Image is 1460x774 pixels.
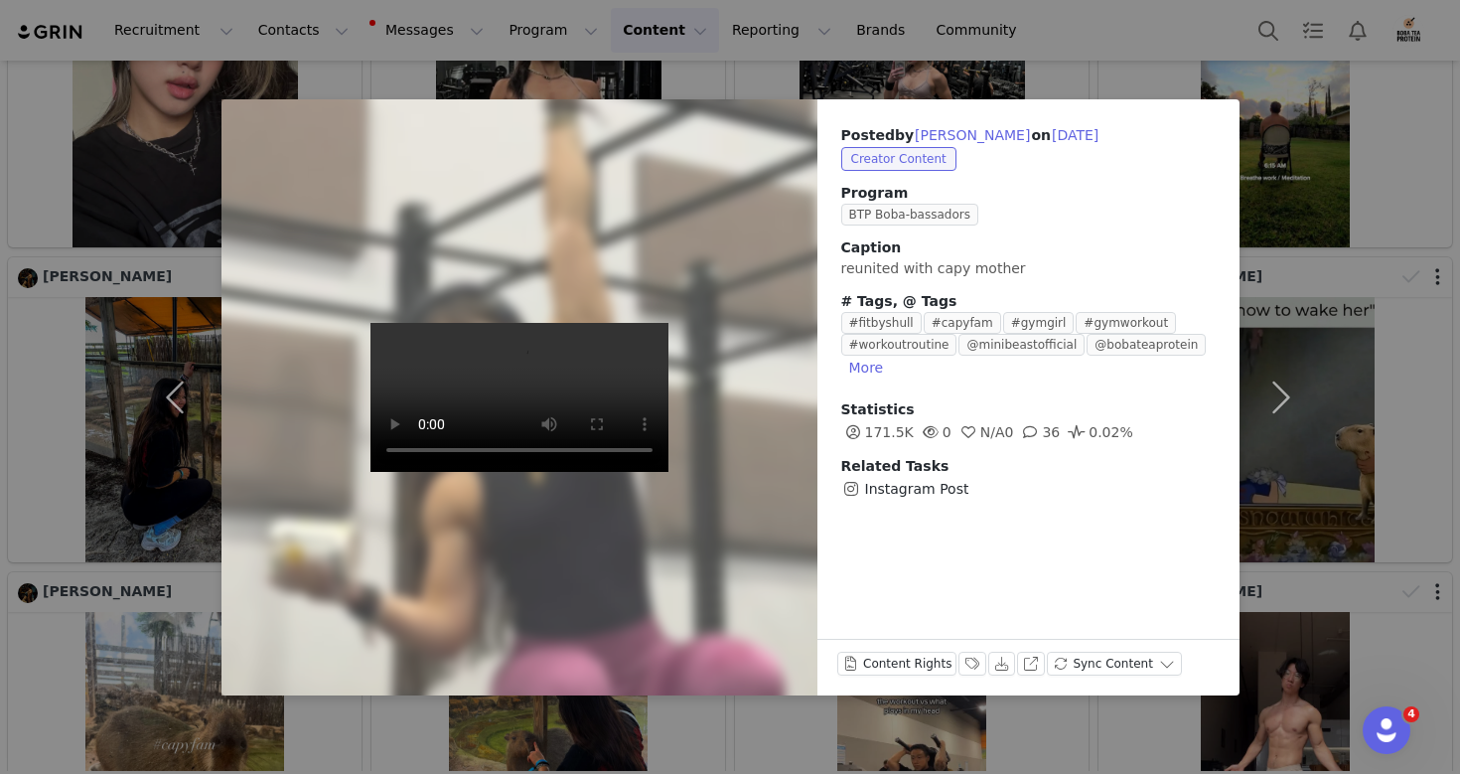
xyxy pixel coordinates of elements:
[919,424,951,440] span: 0
[1363,706,1410,754] iframe: Intercom live chat
[956,424,1014,440] span: 0
[837,652,957,676] button: Content Rights
[841,204,978,226] span: BTP Boba-bassadors
[841,127,1100,143] span: Posted on
[841,312,922,334] span: #fitbyshull
[895,127,1031,143] span: by
[841,424,914,440] span: 171.5K
[1047,652,1182,676] button: Sync Content
[841,206,986,222] a: BTP Boba-bassadors
[1403,706,1419,722] span: 4
[924,312,1001,334] span: #capyfam
[865,479,969,500] span: Instagram Post
[841,183,1216,204] span: Program
[841,239,902,255] span: Caption
[1065,424,1132,440] span: 0.02%
[841,260,1026,276] span: reunited with capy mother
[1076,312,1176,334] span: #gymworkout
[914,123,1031,147] button: [PERSON_NAME]
[1051,123,1099,147] button: [DATE]
[841,458,949,474] span: Related Tasks
[841,401,915,417] span: Statistics
[841,147,956,171] span: Creator Content
[1003,312,1075,334] span: #gymgirl
[841,293,957,309] span: # Tags, @ Tags
[841,334,957,356] span: #workoutroutine
[841,356,892,380] button: More
[1018,424,1060,440] span: 36
[958,334,1085,356] span: @minibeastofficial
[1087,334,1206,356] span: @bobateaprotein
[956,424,1005,440] span: N/A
